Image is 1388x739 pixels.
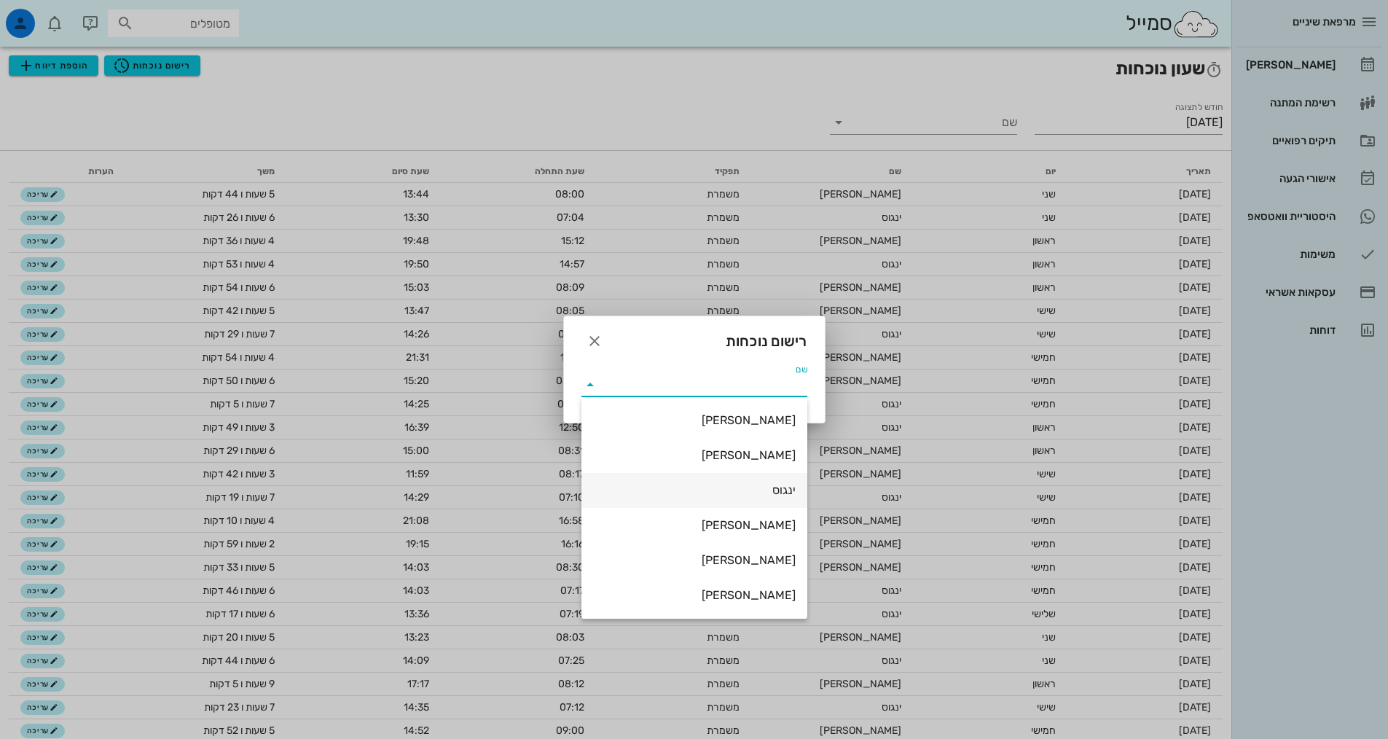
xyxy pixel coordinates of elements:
div: [PERSON_NAME] [593,553,796,567]
div: רישום נוכחות [564,316,825,361]
div: [PERSON_NAME] [593,413,796,427]
div: ינגוס [593,483,796,497]
div: [PERSON_NAME] [593,448,796,462]
div: [PERSON_NAME] [593,518,796,532]
div: [PERSON_NAME] [593,588,796,602]
label: שם [796,364,807,375]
